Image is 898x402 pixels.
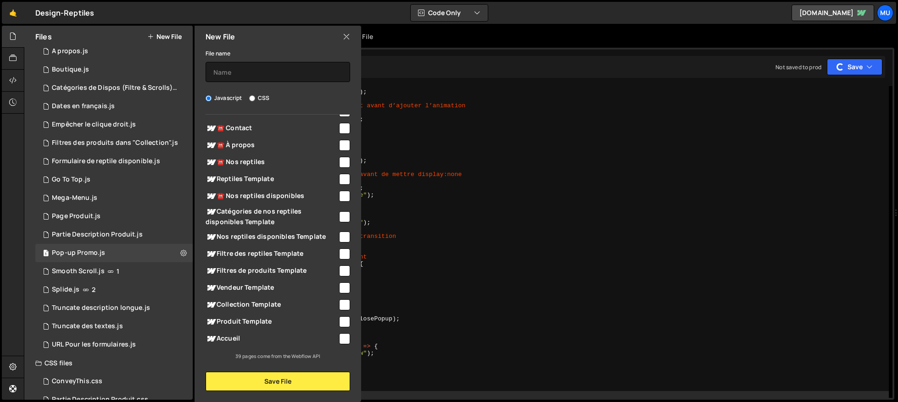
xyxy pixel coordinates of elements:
label: CSS [249,94,269,103]
div: Boutique.js [52,66,89,74]
span: 1 [43,250,49,258]
div: Catégories de Dispos (Filtre & Scrolls).js [52,84,178,92]
div: A propos.js [52,47,88,55]
span: Produit Template [206,316,338,327]
div: 16910/47091.js [35,244,193,262]
div: Smooth Scroll.js [52,267,105,275]
input: Javascript [206,95,212,101]
div: Filtres des produits dans "Collection".js [52,139,178,147]
div: Truncate des textes.js [52,322,123,330]
span: ☎️ Nos reptiles [206,157,338,168]
div: Design-Reptiles [35,7,94,18]
label: File name [206,49,230,58]
span: ☎️ Contact [206,123,338,134]
a: [DOMAIN_NAME] [792,5,874,21]
div: 16910/46502.js [35,79,196,97]
span: Vendeur Template [206,282,338,293]
div: 16910/46628.js [35,299,193,317]
div: 16910/46295.js [35,281,193,299]
div: 16910/46591.js [35,189,193,207]
div: 16910/46494.js [35,134,195,152]
span: Accueil [206,333,338,344]
a: 🤙 [2,2,24,24]
div: 16910/46504.js [35,336,193,354]
span: ☎️ Nos reptiles disponibles [206,191,338,202]
div: Go To Top.js [52,176,90,184]
div: Not saved to prod [775,63,821,71]
small: 39 pages come from the Webflow API [235,353,320,359]
div: Pop-up Promo.js [52,249,105,257]
div: CSS files [24,354,193,372]
div: Empêcher le clique droit.js [52,121,136,129]
div: URL Pour les formulaires.js [52,341,136,349]
div: Splide.js [52,286,79,294]
span: Reptiles Template [206,174,338,185]
div: Formulaire de reptile disponible.js [52,157,160,165]
span: 1 [117,268,119,275]
span: Collection Template [206,299,338,310]
h2: New File [206,32,235,42]
span: Catégories de nos reptiles disponibles Template [206,206,338,226]
a: Mu [877,5,893,21]
h2: Files [35,32,52,42]
span: Nos reptiles disponibles Template [206,231,338,242]
label: Javascript [206,94,242,103]
div: Truncate description longue.js [52,304,150,312]
span: Filtre des reptiles Template [206,248,338,259]
button: New File [147,33,182,40]
div: 16910/46616.js [35,171,193,189]
div: Mega-Menu.js [52,194,97,202]
div: 16910/47020.css [35,372,193,391]
button: Save File [206,372,350,391]
div: 16910/46617.js [35,152,193,171]
div: 16910/46629.js [35,116,193,134]
div: 16910/46296.js [35,262,193,281]
div: Page Produit.js [52,212,100,220]
div: ConveyThis.css [52,377,102,385]
div: 16910/46512.js [35,317,193,336]
span: ☎️ À propos [206,140,338,151]
button: Save [827,59,882,75]
div: 16910/46527.js [35,61,193,79]
span: Filtres de produits Template [206,265,338,276]
div: 16910/46780.js [35,226,193,244]
span: 2 [92,286,95,293]
button: Code Only [411,5,488,21]
div: Dates en français.js [52,102,115,110]
div: 16910/46562.js [35,207,193,226]
input: CSS [249,95,255,101]
input: Name [206,62,350,82]
div: Partie Description Produit.js [52,231,143,239]
div: 16910/46781.js [35,97,193,116]
div: 16910/47024.js [35,42,193,61]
